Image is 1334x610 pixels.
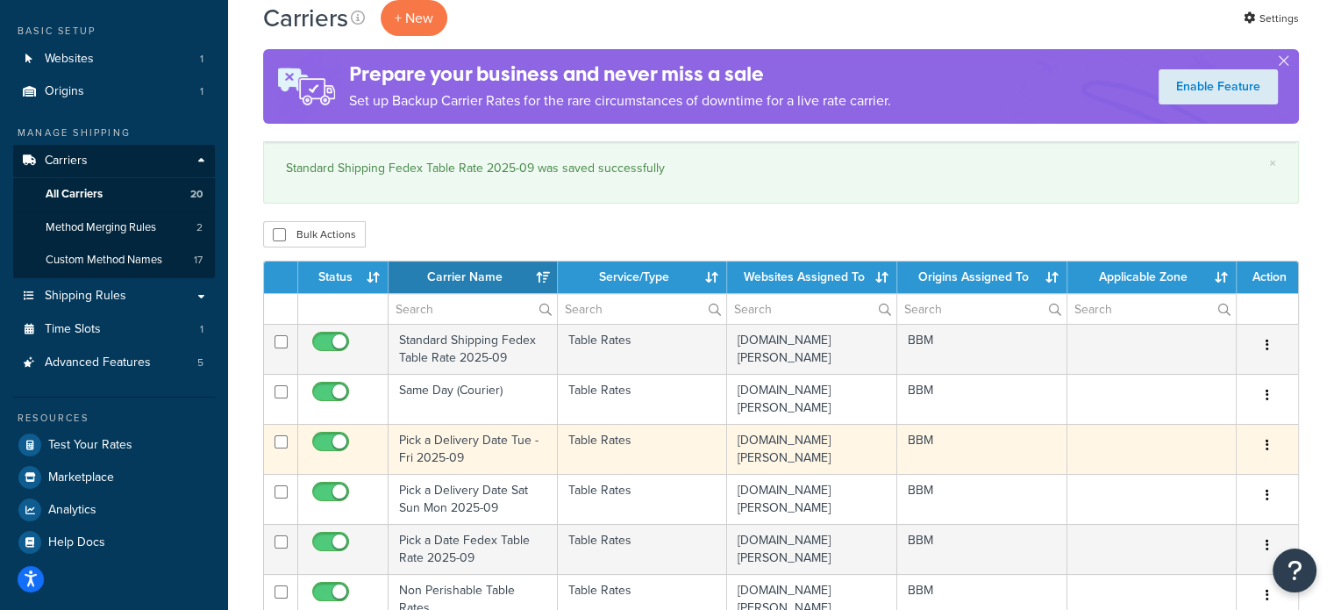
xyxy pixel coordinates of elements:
[1269,156,1276,170] a: ×
[13,212,215,244] li: Method Merging Rules
[727,524,897,574] td: [DOMAIN_NAME][PERSON_NAME]
[13,43,215,75] a: Websites 1
[13,429,215,461] a: Test Your Rates
[389,324,558,374] td: Standard Shipping Fedex Table Rate 2025-09
[13,347,215,379] a: Advanced Features 5
[1159,69,1278,104] a: Enable Feature
[286,156,1276,181] div: Standard Shipping Fedex Table Rate 2025-09 was saved successfully
[48,503,96,518] span: Analytics
[897,262,1067,293] th: Origins Assigned To: activate to sort column ascending
[13,178,215,211] li: All Carriers
[897,294,1066,324] input: Search
[197,355,203,370] span: 5
[349,89,891,113] p: Set up Backup Carrier Rates for the rare circumstances of downtime for a live rate carrier.
[13,75,215,108] a: Origins 1
[45,289,126,304] span: Shipping Rules
[727,324,897,374] td: [DOMAIN_NAME][PERSON_NAME]
[13,75,215,108] li: Origins
[13,527,215,558] a: Help Docs
[13,347,215,379] li: Advanced Features
[13,178,215,211] a: All Carriers 20
[897,374,1067,424] td: BBM
[46,220,156,235] span: Method Merging Rules
[558,474,727,524] td: Table Rates
[48,535,105,550] span: Help Docs
[389,262,558,293] th: Carrier Name: activate to sort column ascending
[45,84,84,99] span: Origins
[13,145,215,177] a: Carriers
[558,262,727,293] th: Service/Type: activate to sort column ascending
[13,126,215,140] div: Manage Shipping
[389,424,558,474] td: Pick a Delivery Date Tue - Fri 2025-09
[45,154,88,169] span: Carriers
[558,324,727,374] td: Table Rates
[13,494,215,526] a: Analytics
[389,524,558,574] td: Pick a Date Fedex Table Rate 2025-09
[389,374,558,424] td: Same Day (Courier)
[727,424,897,474] td: [DOMAIN_NAME][PERSON_NAME]
[48,470,114,485] span: Marketplace
[13,244,215,276] a: Custom Method Names 17
[13,462,215,493] a: Marketplace
[13,244,215,276] li: Custom Method Names
[46,187,103,202] span: All Carriers
[13,411,215,426] div: Resources
[897,324,1067,374] td: BBM
[13,313,215,346] a: Time Slots 1
[298,262,389,293] th: Status: activate to sort column ascending
[389,474,558,524] td: Pick a Delivery Date Sat Sun Mon 2025-09
[13,43,215,75] li: Websites
[190,187,203,202] span: 20
[13,313,215,346] li: Time Slots
[558,424,727,474] td: Table Rates
[45,355,151,370] span: Advanced Features
[200,84,203,99] span: 1
[558,294,726,324] input: Search
[897,424,1067,474] td: BBM
[200,52,203,67] span: 1
[727,262,897,293] th: Websites Assigned To: activate to sort column ascending
[1067,262,1237,293] th: Applicable Zone: activate to sort column ascending
[48,438,132,453] span: Test Your Rates
[13,24,215,39] div: Basic Setup
[196,220,203,235] span: 2
[727,474,897,524] td: [DOMAIN_NAME][PERSON_NAME]
[389,294,557,324] input: Search
[558,524,727,574] td: Table Rates
[727,374,897,424] td: [DOMAIN_NAME][PERSON_NAME]
[13,280,215,312] a: Shipping Rules
[13,212,215,244] a: Method Merging Rules 2
[46,253,162,268] span: Custom Method Names
[194,253,203,268] span: 17
[263,1,348,35] h1: Carriers
[200,322,203,337] span: 1
[1237,262,1298,293] th: Action
[45,52,94,67] span: Websites
[263,221,366,248] button: Bulk Actions
[558,374,727,424] td: Table Rates
[1273,549,1316,592] button: Open Resource Center
[45,322,101,337] span: Time Slots
[897,474,1067,524] td: BBM
[1244,6,1299,31] a: Settings
[727,294,896,324] input: Search
[897,524,1067,574] td: BBM
[13,145,215,278] li: Carriers
[263,49,349,124] img: ad-rules-rateshop-fe6ec290ccb7230408bd80ed9643f0289d75e0ffd9eb532fc0e269fcd187b520.png
[349,60,891,89] h4: Prepare your business and never miss a sale
[1067,294,1236,324] input: Search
